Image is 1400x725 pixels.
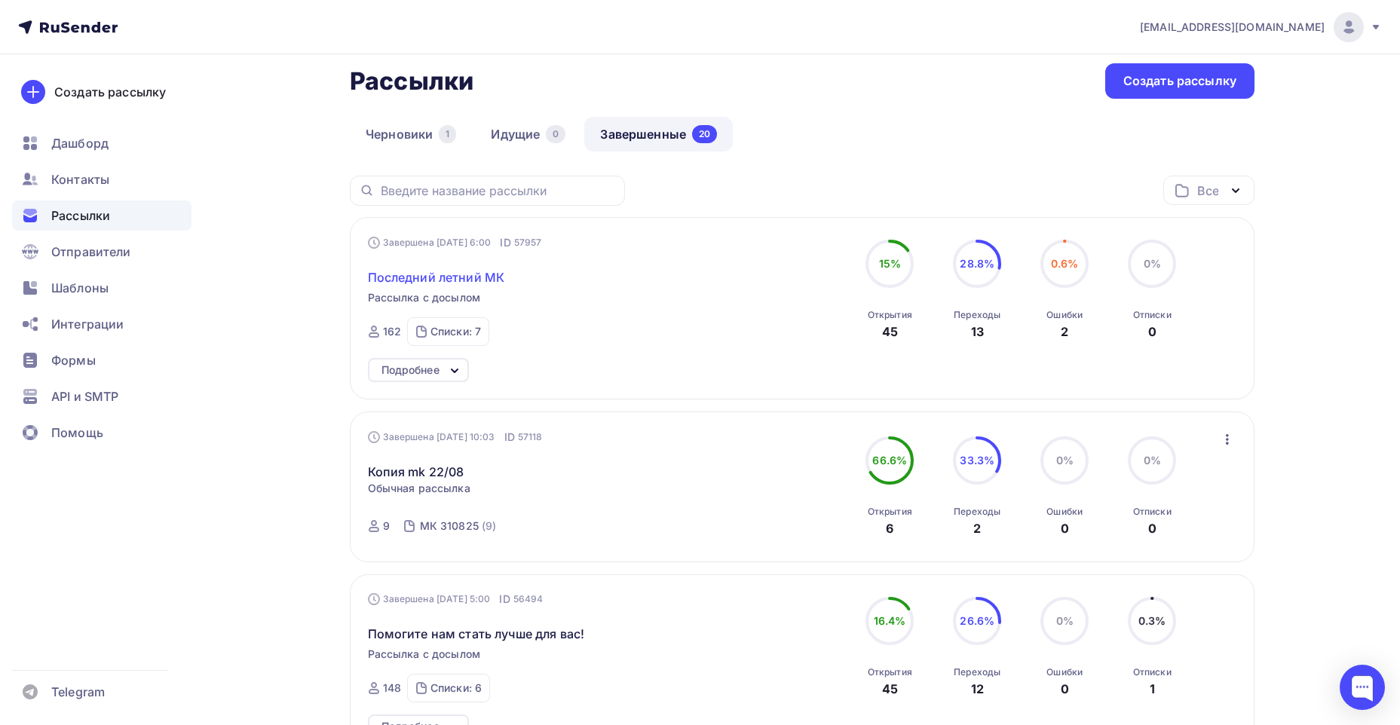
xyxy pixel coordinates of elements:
[439,125,456,143] div: 1
[1046,309,1083,321] div: Ошибки
[368,481,470,496] span: Обычная рассылка
[514,235,542,250] span: 57957
[51,279,109,297] span: Шаблоны
[584,117,733,151] a: Завершенные20
[381,182,616,199] input: Введите название рассылки
[1133,666,1172,678] div: Отписки
[868,309,912,321] div: Открытия
[960,454,994,467] span: 33.3%
[1150,680,1155,698] div: 1
[1138,614,1166,627] span: 0.3%
[418,514,498,538] a: МК 310825 (9)
[1046,506,1083,518] div: Ошибки
[368,235,542,250] div: Завершена [DATE] 6:00
[383,519,390,534] div: 9
[1144,257,1161,270] span: 0%
[51,243,131,261] span: Отправители
[546,125,565,143] div: 0
[872,454,907,467] span: 66.6%
[51,387,118,405] span: API и SMTP
[1056,454,1074,467] span: 0%
[518,430,543,445] span: 57118
[350,117,472,151] a: Черновики1
[1140,12,1382,42] a: [EMAIL_ADDRESS][DOMAIN_NAME]
[886,519,893,537] div: 6
[430,324,481,339] div: Списки: 7
[882,323,898,341] div: 45
[971,323,984,341] div: 13
[51,351,96,369] span: Формы
[12,273,191,303] a: Шаблоны
[381,361,440,379] div: Подробнее
[1061,323,1068,341] div: 2
[12,237,191,267] a: Отправители
[51,315,124,333] span: Интеграции
[1133,309,1172,321] div: Отписки
[499,592,510,607] span: ID
[973,519,981,537] div: 2
[12,164,191,194] a: Контакты
[1148,519,1156,537] div: 0
[868,666,912,678] div: Открытия
[51,170,109,188] span: Контакты
[1197,182,1218,200] div: Все
[954,666,1000,678] div: Переходы
[368,647,481,662] span: Рассылка с досылом
[504,430,515,445] span: ID
[54,83,166,101] div: Создать рассылку
[1144,454,1161,467] span: 0%
[51,134,109,152] span: Дашборд
[12,128,191,158] a: Дашборд
[1163,176,1254,205] button: Все
[874,614,906,627] span: 16.4%
[954,506,1000,518] div: Переходы
[513,592,544,607] span: 56494
[368,463,464,481] a: Копия mk 22/08
[1123,72,1236,90] div: Создать рассылку
[368,625,585,643] span: Помогите нам стать лучше для вас!
[1148,323,1156,341] div: 0
[960,257,994,270] span: 28.8%
[51,683,105,701] span: Telegram
[368,430,543,445] div: Завершена [DATE] 10:03
[971,680,984,698] div: 12
[482,519,496,534] div: (9)
[1061,680,1069,698] div: 0
[475,117,581,151] a: Идущие0
[692,125,717,143] div: 20
[954,309,1000,321] div: Переходы
[1140,20,1325,35] span: [EMAIL_ADDRESS][DOMAIN_NAME]
[51,206,110,225] span: Рассылки
[1056,614,1074,627] span: 0%
[868,506,912,518] div: Открытия
[368,268,505,286] span: Последний летний МК
[879,257,901,270] span: 15%
[12,200,191,231] a: Рассылки
[500,235,510,250] span: ID
[1046,666,1083,678] div: Ошибки
[383,681,401,696] div: 148
[1061,519,1069,537] div: 0
[430,681,482,696] div: Списки: 6
[882,680,898,698] div: 45
[960,614,994,627] span: 26.6%
[420,519,479,534] div: МК 310825
[368,290,481,305] span: Рассылка с досылом
[12,345,191,375] a: Формы
[368,592,544,607] div: Завершена [DATE] 5:00
[350,66,473,96] h2: Рассылки
[1051,257,1079,270] span: 0.6%
[1133,506,1172,518] div: Отписки
[51,424,103,442] span: Помощь
[383,324,401,339] div: 162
